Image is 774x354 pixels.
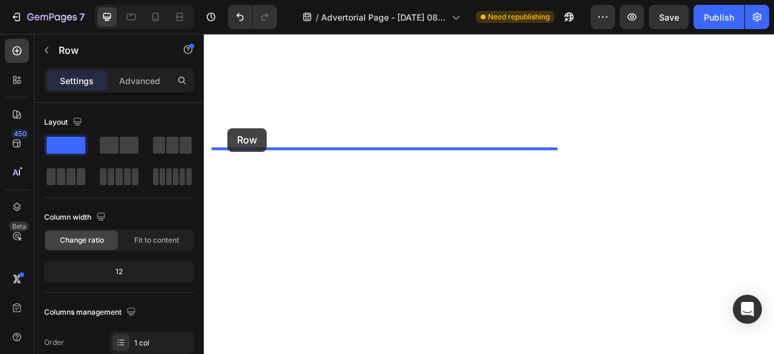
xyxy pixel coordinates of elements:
[733,295,762,324] div: Open Intercom Messenger
[79,10,85,24] p: 7
[134,235,179,246] span: Fit to content
[9,221,29,231] div: Beta
[659,12,679,22] span: Save
[228,5,277,29] div: Undo/Redo
[5,5,90,29] button: 7
[316,11,319,24] span: /
[11,129,29,139] div: 450
[44,304,138,321] div: Columns management
[694,5,744,29] button: Publish
[44,337,64,348] div: Order
[44,114,85,131] div: Layout
[119,74,160,87] p: Advanced
[488,11,550,22] span: Need republishing
[321,11,447,24] span: Advertorial Page - [DATE] 08:54:23
[134,338,191,349] div: 1 col
[60,235,104,246] span: Change ratio
[204,34,774,354] iframe: Design area
[44,209,108,226] div: Column width
[60,74,94,87] p: Settings
[649,5,689,29] button: Save
[704,11,734,24] div: Publish
[47,263,192,280] div: 12
[59,43,161,57] p: Row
